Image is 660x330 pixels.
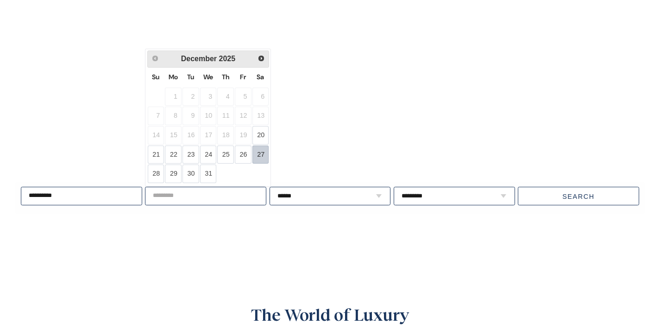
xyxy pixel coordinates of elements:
[254,52,268,65] a: Next
[252,126,269,145] a: 20
[200,165,217,183] a: 31
[165,146,182,164] a: 22
[217,146,234,164] a: 25
[200,146,217,164] a: 24
[19,151,223,174] span: Live well, travel often.
[164,302,496,327] p: The World of Luxury
[187,73,194,81] span: Tuesday
[182,146,199,164] a: 23
[165,165,182,183] a: 29
[257,73,264,81] span: Saturday
[252,146,269,164] a: 27
[240,73,246,81] span: Friday
[148,165,164,183] a: 28
[181,55,217,63] span: December
[182,165,199,183] a: 30
[258,55,265,62] span: Next
[222,73,229,81] span: Thursday
[219,55,236,63] span: 2025
[148,146,164,164] a: 21
[203,73,213,81] span: Wednesday
[169,73,178,81] span: Monday
[518,187,639,205] button: Search
[152,73,159,81] span: Sunday
[235,146,251,164] a: 26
